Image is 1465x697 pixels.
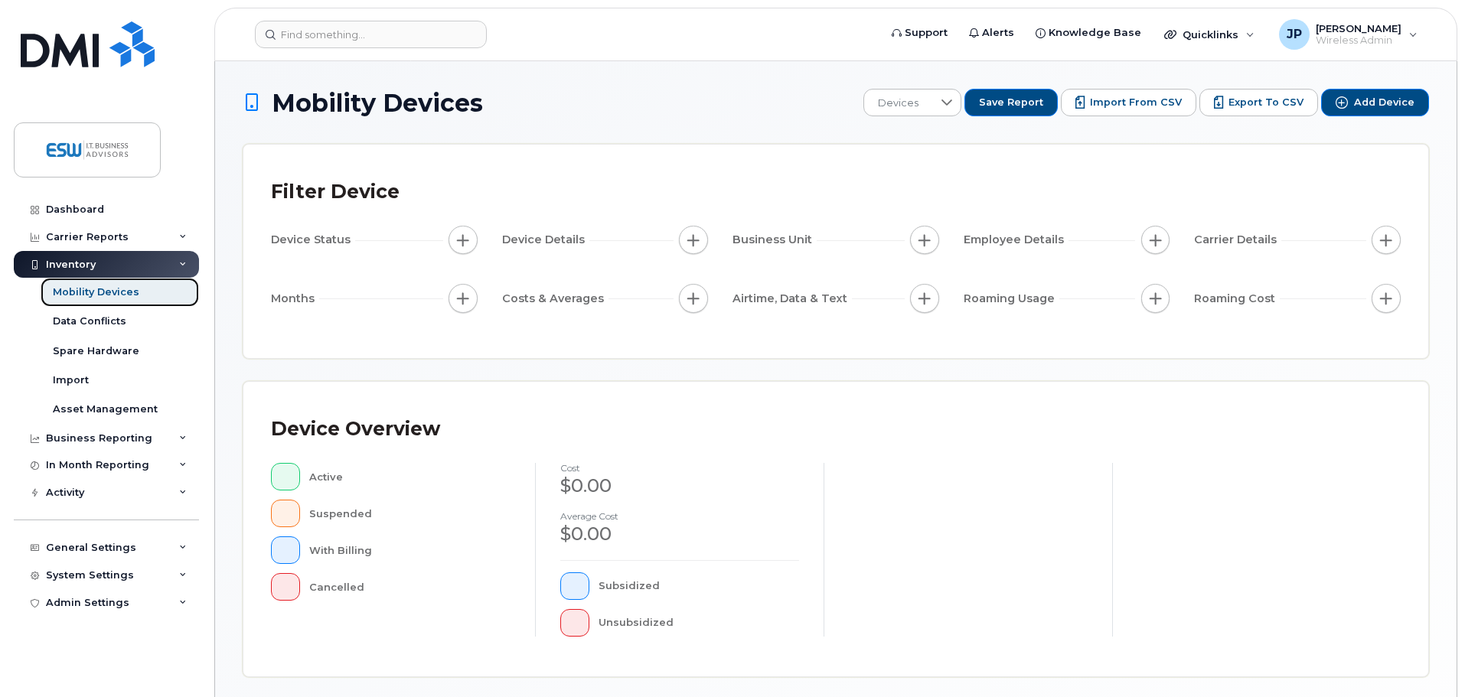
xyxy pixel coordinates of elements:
[979,96,1043,109] span: Save Report
[309,500,511,527] div: Suspended
[1061,89,1196,116] button: Import from CSV
[309,463,511,490] div: Active
[864,90,932,117] span: Devices
[272,90,483,116] span: Mobility Devices
[964,291,1059,307] span: Roaming Usage
[1228,96,1303,109] span: Export to CSV
[599,572,800,600] div: Subsidized
[271,172,400,212] div: Filter Device
[271,232,355,248] span: Device Status
[560,463,799,473] h4: cost
[1194,291,1280,307] span: Roaming Cost
[502,232,589,248] span: Device Details
[309,573,511,601] div: Cancelled
[271,291,319,307] span: Months
[1354,96,1414,109] span: Add Device
[502,291,609,307] span: Costs & Averages
[964,232,1069,248] span: Employee Details
[1321,89,1429,116] button: Add Device
[732,291,852,307] span: Airtime, Data & Text
[732,232,817,248] span: Business Unit
[560,521,799,547] div: $0.00
[560,511,799,521] h4: Average cost
[309,536,511,564] div: With Billing
[1090,96,1182,109] span: Import from CSV
[964,89,1058,116] button: Save Report
[271,409,440,449] div: Device Overview
[1199,89,1318,116] button: Export to CSV
[560,473,799,499] div: $0.00
[1194,232,1281,248] span: Carrier Details
[599,609,800,637] div: Unsubsidized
